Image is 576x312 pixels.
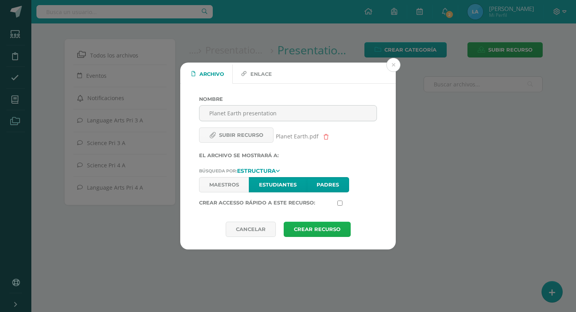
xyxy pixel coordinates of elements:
[337,201,342,206] input: Crear accesso rápido a este recurso
[319,133,334,140] span: Remover
[199,106,377,121] input: Nombre
[233,65,280,83] a: Enlace
[196,200,334,206] label: Crear accesso rápido a este recurso:
[237,167,276,174] strong: Estructura
[199,96,377,102] label: Nombre
[237,168,280,173] a: Estructura
[199,168,237,173] span: Búsqueda por:
[226,222,276,237] a: Cancelar
[276,133,319,140] span: Planet Earth.pdf
[183,65,232,83] a: Archivo
[199,177,249,192] a: Maestros
[306,177,349,192] a: Padres
[199,127,274,143] label: Subir recurso
[284,222,351,237] button: Crear Recurso
[199,152,377,158] label: El archivo se mostrará a:
[250,65,272,84] span: Enlace
[249,177,306,192] a: Estudiantes
[386,58,400,72] button: Close (Esc)
[199,65,224,84] span: Archivo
